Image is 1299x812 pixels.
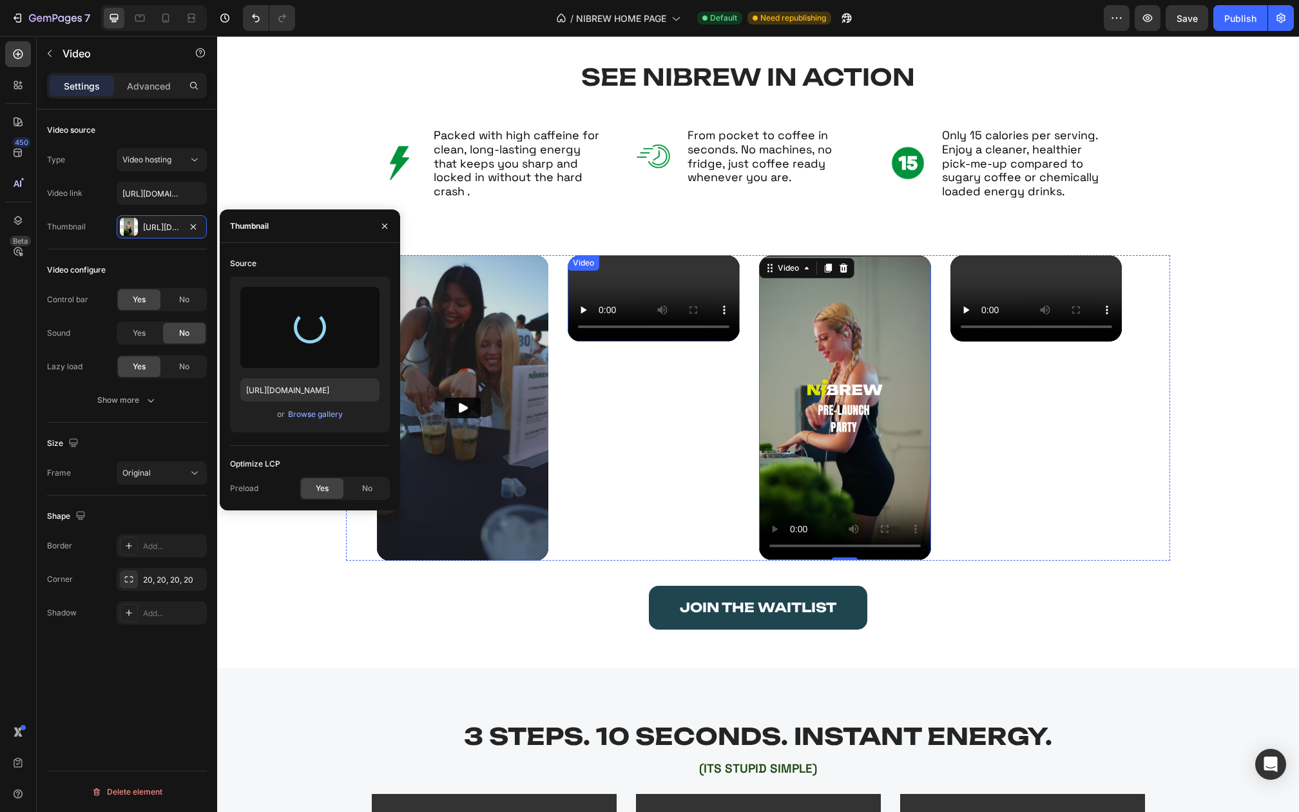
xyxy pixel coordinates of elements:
video: Video [351,219,523,305]
input: https://example.com/image.jpg [240,378,380,401]
div: Type [47,154,65,166]
p: From pocket to coffee in seconds. No machines, no fridge, just coffee ready whenever you are. [470,92,640,148]
p: Only 15 calories per serving. Enjoy a cleaner, healthier pick-me-up compared to sugary coffee or ... [725,92,895,162]
span: Need republishing [760,12,826,24]
p: Video [63,46,172,61]
div: Optimize LCP [230,458,280,470]
span: Original [122,468,151,478]
button: Show more [47,389,207,412]
p: Advanced [127,79,171,93]
div: Video configure [47,264,106,276]
div: 20, 20, 20, 20 [143,574,204,586]
div: Beta [10,236,31,246]
span: or [277,407,285,422]
button: Browse gallery [287,408,343,421]
span: Yes [133,361,146,372]
div: Border [47,540,72,552]
div: Sound [47,327,70,339]
div: Control bar [47,294,88,305]
div: Undo/Redo [243,5,295,31]
div: Lazy load [47,361,82,372]
span: Video hosting [122,155,171,164]
span: No [179,361,189,372]
div: Preload [230,483,258,494]
strong: Join the waitlist [463,563,619,579]
p: Settings [64,79,100,93]
img: Alt image [160,219,332,525]
span: Save [1177,13,1198,24]
span: / [570,12,573,25]
img: gempages_576587620184752978-f3abf4e6-cf50-47cf-ae02-0ac9870379ae.png [419,102,454,137]
div: Video link [47,188,82,199]
a: Join the waitlist [432,550,650,594]
video: Video [733,219,905,305]
div: Show more [97,394,157,407]
div: Video [558,226,584,238]
video: Video [542,219,714,524]
div: [URL][DOMAIN_NAME] [143,222,180,233]
div: 450 [12,137,31,148]
div: Source [230,258,256,269]
img: gempages_576587620184752978-17c172f7-b1e6-4e00-800d-aba95b248f22.png [673,110,708,144]
span: Yes [316,483,329,494]
button: Video hosting [117,148,207,171]
div: Delete element [91,784,162,800]
strong: 3 STEPS. 10 SECONDS. INSTANT ENERGY. [247,686,835,715]
div: Add... [143,541,204,552]
div: Shape [47,508,88,525]
div: Thumbnail [230,220,269,232]
span: NIBREW HOME PAGE [576,12,666,25]
div: Browse gallery [288,409,343,420]
div: Open Intercom Messenger [1255,749,1286,780]
div: Thumbnail [47,221,86,233]
button: Delete element [47,782,207,802]
p: 7 [84,10,90,26]
div: Video [353,221,380,233]
input: Insert video url here [117,182,207,205]
button: Play [227,362,264,382]
button: Save [1166,5,1208,31]
button: 7 [5,5,96,31]
span: Default [710,12,737,24]
p: (ITS STUPID SIMPLE) [156,725,927,741]
div: Publish [1224,12,1256,25]
div: Add... [143,608,204,619]
span: No [362,483,372,494]
div: Size [47,435,81,452]
span: Yes [133,294,146,305]
span: Yes [133,327,146,339]
span: No [179,294,189,305]
div: Video source [47,124,95,136]
span: No [179,327,189,339]
button: Publish [1213,5,1267,31]
div: Corner [47,574,73,585]
button: Original [117,461,207,485]
iframe: Design area [217,36,1299,812]
div: Frame [47,467,71,479]
div: Shadow [47,607,77,619]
